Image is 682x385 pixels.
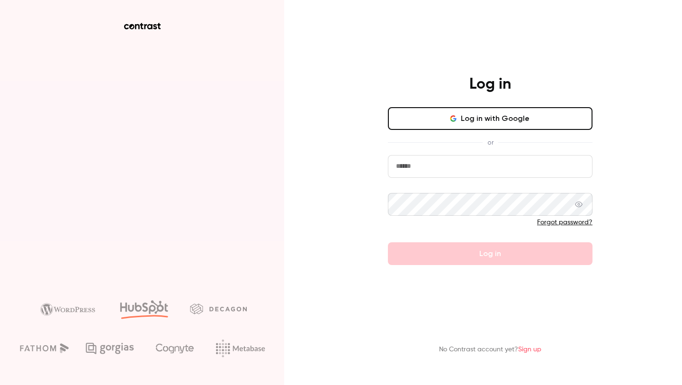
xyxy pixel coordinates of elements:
a: Forgot password? [537,219,592,226]
h4: Log in [469,75,511,94]
img: decagon [190,303,247,314]
a: Sign up [518,346,541,353]
span: or [483,137,498,147]
button: Log in with Google [388,107,592,130]
p: No Contrast account yet? [439,345,541,355]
